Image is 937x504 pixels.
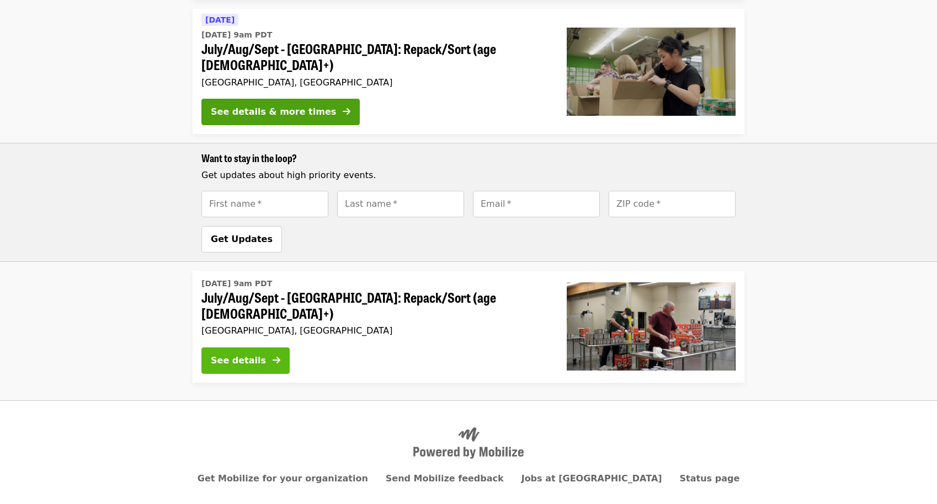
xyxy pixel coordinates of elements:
nav: Primary footer navigation [201,472,736,485]
span: July/Aug/Sept - [GEOGRAPHIC_DATA]: Repack/Sort (age [DEMOGRAPHIC_DATA]+) [201,41,549,73]
span: Get Updates [211,234,273,244]
button: See details & more times [201,99,360,125]
input: [object Object] [337,191,464,217]
a: See details for "July/Aug/Sept - Portland: Repack/Sort (age 8+)" [193,9,744,134]
span: Get updates about high priority events. [201,170,376,180]
time: [DATE] 9am PDT [201,278,272,289]
i: arrow-right icon [343,106,350,117]
span: [DATE] [205,15,235,24]
div: [GEOGRAPHIC_DATA], [GEOGRAPHIC_DATA] [201,325,549,336]
input: [object Object] [473,191,600,217]
img: July/Aug/Sept - Portland: Repack/Sort (age 16+) organized by Oregon Food Bank [567,282,736,371]
i: arrow-right icon [273,355,280,366]
span: July/Aug/Sept - [GEOGRAPHIC_DATA]: Repack/Sort (age [DEMOGRAPHIC_DATA]+) [201,289,549,321]
a: Status page [680,473,740,484]
input: [object Object] [609,191,736,217]
a: Send Mobilize feedback [386,473,504,484]
input: [object Object] [201,191,328,217]
time: [DATE] 9am PDT [201,29,272,41]
a: Get Mobilize for your organization [198,473,368,484]
div: [GEOGRAPHIC_DATA], [GEOGRAPHIC_DATA] [201,77,549,88]
div: See details [211,354,266,367]
button: Get Updates [201,226,282,253]
a: See details for "July/Aug/Sept - Portland: Repack/Sort (age 16+)" [193,271,744,383]
img: July/Aug/Sept - Portland: Repack/Sort (age 8+) organized by Oregon Food Bank [567,28,736,116]
button: See details [201,347,290,374]
img: Powered by Mobilize [413,427,524,459]
div: See details & more times [211,105,336,119]
a: Jobs at [GEOGRAPHIC_DATA] [521,473,662,484]
span: Want to stay in the loop? [201,151,297,165]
